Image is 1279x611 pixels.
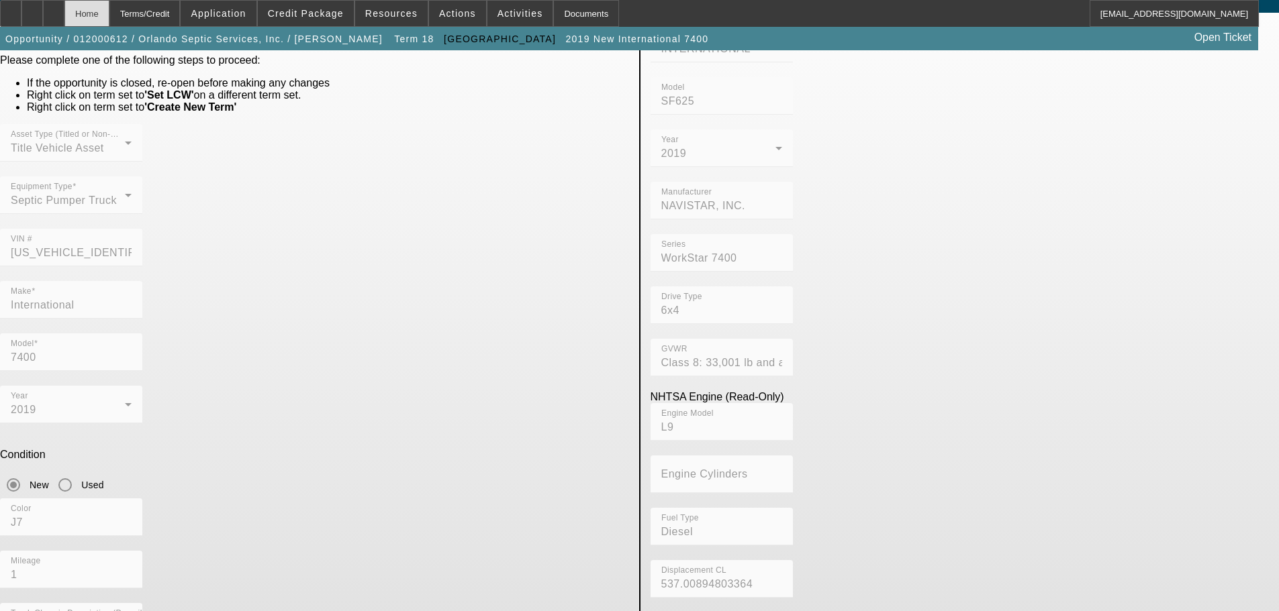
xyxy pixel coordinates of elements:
[11,339,34,348] mat-label: Model
[191,8,246,19] span: Application
[661,135,679,144] mat-label: Year
[144,89,193,101] b: 'Set LCW'
[661,566,726,575] mat-label: Displacement CL
[661,83,685,92] mat-label: Model
[27,77,629,89] li: If the opportunity is closed, re-open before making any changes
[391,27,437,51] button: Term 18
[355,1,428,26] button: Resources
[144,101,236,113] b: 'Create New Term'
[11,235,32,243] mat-label: VIN #
[11,392,28,400] mat-label: Year
[258,1,354,26] button: Credit Package
[5,34,383,44] span: Opportunity / 012000612 / Orlando Septic Services, Inc. / [PERSON_NAME]
[11,504,32,513] mat-label: Color
[661,409,714,418] mat-label: Engine Model
[563,27,712,51] button: 2019 New International 7400
[268,8,344,19] span: Credit Package
[444,34,556,44] span: [GEOGRAPHIC_DATA]
[487,1,553,26] button: Activities
[661,292,702,301] mat-label: Drive Type
[365,8,418,19] span: Resources
[661,240,685,249] mat-label: Series
[661,345,688,353] mat-label: GVWR
[11,182,73,191] mat-label: Equipment Type
[394,34,434,44] span: Term 18
[566,34,709,44] span: 2019 New International 7400
[661,468,748,480] mat-label: Engine Cylinders
[11,287,32,296] mat-label: Make
[661,188,712,197] mat-label: Manufacturer
[27,101,629,113] li: Right click on term set to
[661,514,699,522] mat-label: Fuel Type
[1189,26,1257,49] a: Open Ticket
[181,1,256,26] button: Application
[27,89,629,101] li: Right click on term set to on a different term set.
[11,130,134,139] mat-label: Asset Type (Titled or Non-Titled)
[11,557,41,565] mat-label: Mileage
[439,8,476,19] span: Actions
[440,27,559,51] button: [GEOGRAPHIC_DATA]
[498,8,543,19] span: Activities
[429,1,486,26] button: Actions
